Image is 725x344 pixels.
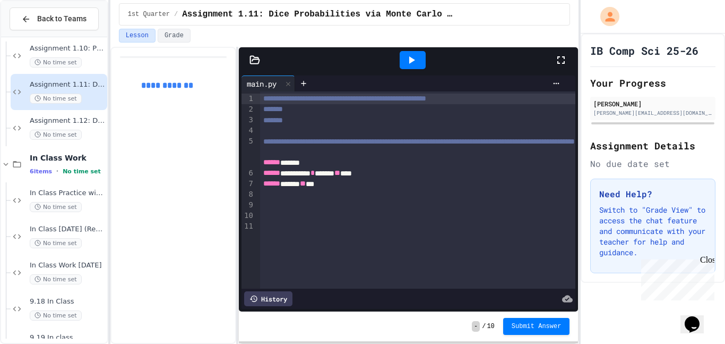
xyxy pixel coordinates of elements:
[241,125,255,136] div: 4
[241,136,255,168] div: 5
[30,225,105,234] span: In Class [DATE] (Recursion)
[241,75,295,91] div: main.py
[30,44,105,53] span: Assignment 1.10: Plotting with Python
[30,333,105,342] span: 9.19 In class
[637,255,714,300] iframe: chat widget
[590,157,715,170] div: No due date set
[241,168,255,179] div: 6
[30,116,105,125] span: Assignment 1.12: Determine Dice Probabilities via Loops
[241,94,255,104] div: 1
[30,238,82,248] span: No time set
[241,78,282,89] div: main.py
[128,10,170,19] span: 1st Quarter
[680,301,714,333] iframe: chat widget
[30,297,105,306] span: 9.18 In Class
[241,115,255,125] div: 3
[599,188,706,200] h3: Need Help?
[590,75,715,90] h2: Your Progress
[174,10,178,19] span: /
[30,57,82,68] span: No time set
[589,4,622,29] div: My Account
[158,29,191,43] button: Grade
[4,4,73,68] div: Chat with us now!Close
[593,109,712,117] div: [PERSON_NAME][EMAIL_ADDRESS][DOMAIN_NAME]
[241,179,255,189] div: 7
[241,200,255,211] div: 9
[30,311,82,321] span: No time set
[244,291,292,306] div: History
[30,168,52,175] span: 6 items
[590,138,715,153] h2: Assignment Details
[119,29,156,43] button: Lesson
[241,221,255,232] div: 11
[30,189,105,198] span: In Class Practice with Lists, [DATE]
[37,13,87,24] span: Back to Teams
[241,104,255,115] div: 2
[30,261,105,270] span: In Class Work [DATE]
[30,130,82,140] span: No time set
[599,205,706,258] p: Switch to "Grade View" to access the chat feature and communicate with your teacher for help and ...
[487,322,494,331] span: 10
[512,322,562,331] span: Submit Answer
[30,274,82,284] span: No time set
[63,168,101,175] span: No time set
[472,321,480,332] span: -
[241,189,255,200] div: 8
[182,8,454,21] span: Assignment 1.11: Dice Probabilities via Monte Carlo Methods
[482,322,486,331] span: /
[30,80,105,89] span: Assignment 1.11: Dice Probabilities via Monte Carlo Methods
[241,211,255,221] div: 10
[10,7,99,30] button: Back to Teams
[56,167,58,175] span: •
[593,99,712,108] div: [PERSON_NAME]
[30,94,82,104] span: No time set
[30,202,82,212] span: No time set
[590,43,698,58] h1: IB Comp Sci 25-26
[503,318,570,335] button: Submit Answer
[30,153,105,163] span: In Class Work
